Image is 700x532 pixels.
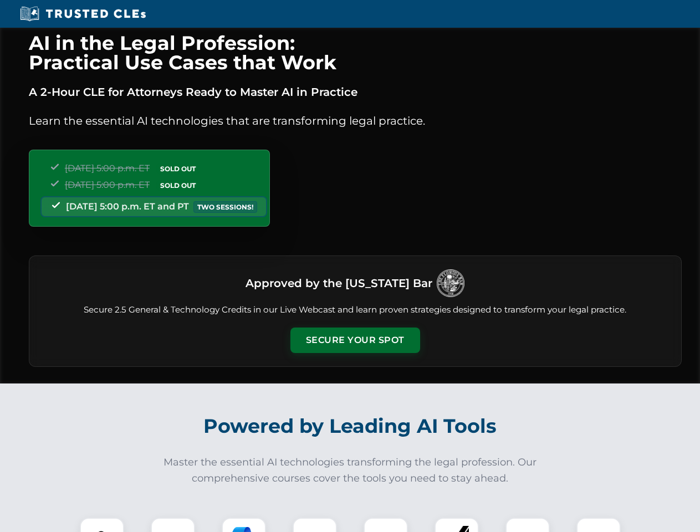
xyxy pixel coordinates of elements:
p: A 2-Hour CLE for Attorneys Ready to Master AI in Practice [29,83,682,101]
p: Secure 2.5 General & Technology Credits in our Live Webcast and learn proven strategies designed ... [43,304,668,316]
p: Master the essential AI technologies transforming the legal profession. Our comprehensive courses... [156,454,544,487]
img: Trusted CLEs [17,6,149,22]
h2: Powered by Leading AI Tools [43,407,657,446]
h1: AI in the Legal Profession: Practical Use Cases that Work [29,33,682,72]
span: SOLD OUT [156,163,200,175]
img: Logo [437,269,464,297]
button: Secure Your Spot [290,328,420,353]
p: Learn the essential AI technologies that are transforming legal practice. [29,112,682,130]
span: [DATE] 5:00 p.m. ET [65,180,150,190]
span: [DATE] 5:00 p.m. ET [65,163,150,173]
span: SOLD OUT [156,180,200,191]
h3: Approved by the [US_STATE] Bar [246,273,432,293]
